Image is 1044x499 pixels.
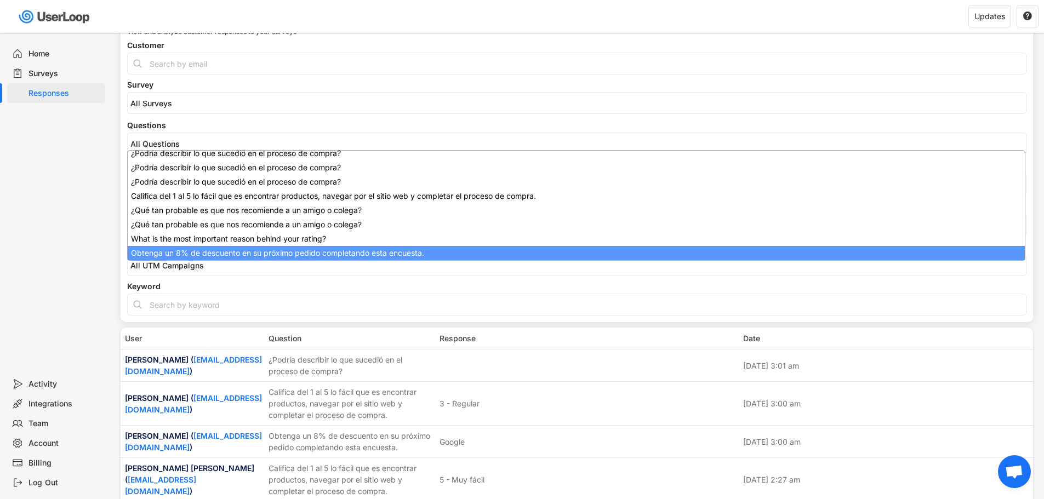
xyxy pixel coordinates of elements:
div: Keyword [127,283,1026,290]
div: ¿Podría describir lo que sucedió en el proceso de compra? [269,354,433,377]
div: Response [440,332,737,344]
div: Home [28,49,101,59]
input: All Surveys [130,99,1029,108]
a: [EMAIL_ADDRESS][DOMAIN_NAME] [125,355,262,376]
div: Survey [127,81,1026,89]
input: Search by email [127,53,1026,74]
li: ¿Podría describir lo que sucedió en el proceso de compra? [128,175,1025,189]
li: What is the most important reason behind your rating? [128,232,1025,246]
div: [PERSON_NAME] ( ) [125,392,262,415]
div: [DATE] 3:00 am [743,436,1029,448]
div: [PERSON_NAME] ( ) [125,354,262,377]
text:  [1023,11,1032,21]
div: Question [269,332,433,344]
input: All UTM Campaigns [130,261,1029,270]
div: View and analyze customer responses to your surveys [127,28,296,35]
input: Search by keyword [127,294,1026,316]
li: ¿Podría describir lo que sucedió en el proceso de compra? [128,160,1025,175]
a: [EMAIL_ADDRESS][DOMAIN_NAME] [125,393,262,414]
div: Responses [28,88,101,99]
div: Log Out [28,478,101,488]
div: [PERSON_NAME] ( ) [125,430,262,453]
button:  [1023,12,1032,21]
a: [EMAIL_ADDRESS][DOMAIN_NAME] [125,475,196,496]
div: Google [440,436,465,448]
div: Updates [974,13,1005,20]
div: Obtenga un 8% de descuento en su próximo pedido completando esta encuesta. [269,430,433,453]
li: Califica del 1 al 5 lo fácil que es encontrar productos, navegar por el sitio web y completar el ... [128,189,1025,203]
li: ¿Podría describir lo que sucedió en el proceso de compra? [128,146,1025,160]
div: [DATE] 2:27 am [743,474,1029,485]
div: Team [28,418,101,429]
li: Obtenga un 8% de descuento en su próximo pedido completando esta encuesta. [128,246,1025,260]
li: ¿Qué tan probable es que nos recomiende a un amigo o colega? [128,217,1025,232]
div: [DATE] 3:00 am [743,398,1029,409]
div: Surveys [28,68,101,79]
div: [PERSON_NAME] [PERSON_NAME] ( ) [125,462,262,497]
input: All Questions [130,139,1029,148]
div: Questions [127,122,1026,129]
a: Bate-papo aberto [998,455,1031,488]
div: Account [28,438,101,449]
div: Califica del 1 al 5 lo fácil que es encontrar productos, navegar por el sitio web y completar el ... [269,386,433,421]
div: User [125,332,262,344]
div: Billing [28,458,101,468]
img: userloop-logo-01.svg [16,5,94,28]
div: 3 - Regular [440,398,480,409]
a: [EMAIL_ADDRESS][DOMAIN_NAME] [125,431,262,452]
div: [DATE] 3:01 am [743,360,1029,371]
div: Califica del 1 al 5 lo fácil que es encontrar productos, navegar por el sitio web y completar el ... [269,462,433,497]
li: ¿Qué tan probable es que nos recomiende a un amigo o colega? [128,203,1025,217]
div: Customer [127,42,1026,49]
div: Date [743,332,1029,344]
div: 5 - Muy fácil [440,474,484,485]
div: Integrations [28,399,101,409]
div: Activity [28,379,101,389]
